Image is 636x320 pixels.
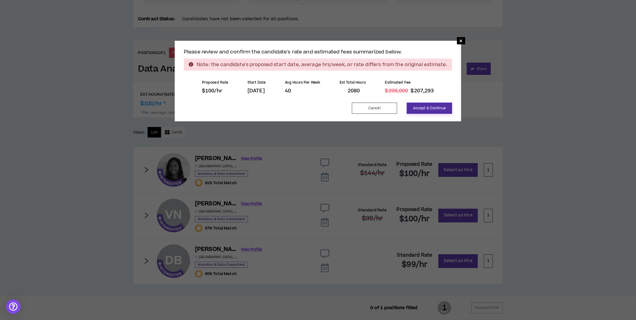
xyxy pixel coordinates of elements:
[202,80,229,85] p: Proposed Rate
[285,80,321,85] p: Avg Hours Per Week
[184,48,452,56] p: Please review and confirm the candidate's rate and estimated fees summarized below.
[6,299,21,314] div: Open Intercom Messenger
[459,37,463,44] span: ×
[348,88,360,94] span: 2080
[184,59,452,71] p: Note: the candidate's proposed start date, average hrs/week, or rate differs from the original es...
[340,80,366,85] p: Est Total Hours
[352,103,397,114] button: Cancel
[407,103,452,114] button: Accept & Continue
[385,88,434,94] p: $207,293
[202,87,222,94] span: $100 /hr
[385,80,434,85] p: Estimated Fee
[385,88,408,94] span: $208,000
[248,87,265,94] span: [DATE]
[285,87,291,94] span: 40
[248,80,266,85] p: Start Date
